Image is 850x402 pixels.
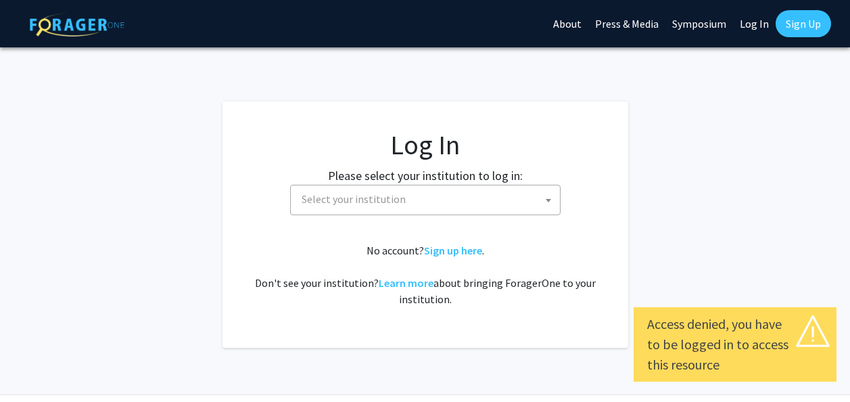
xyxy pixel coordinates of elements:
a: Sign Up [776,10,831,37]
img: ForagerOne Logo [30,13,124,37]
span: Select your institution [296,185,560,213]
a: Learn more about bringing ForagerOne to your institution [379,276,433,290]
h1: Log In [250,129,601,161]
label: Please select your institution to log in: [328,166,523,185]
span: Select your institution [302,192,406,206]
div: No account? . Don't see your institution? about bringing ForagerOne to your institution. [250,242,601,307]
div: Access denied, you have to be logged in to access this resource [647,314,823,375]
span: Select your institution [290,185,561,215]
a: Sign up here [424,244,482,257]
